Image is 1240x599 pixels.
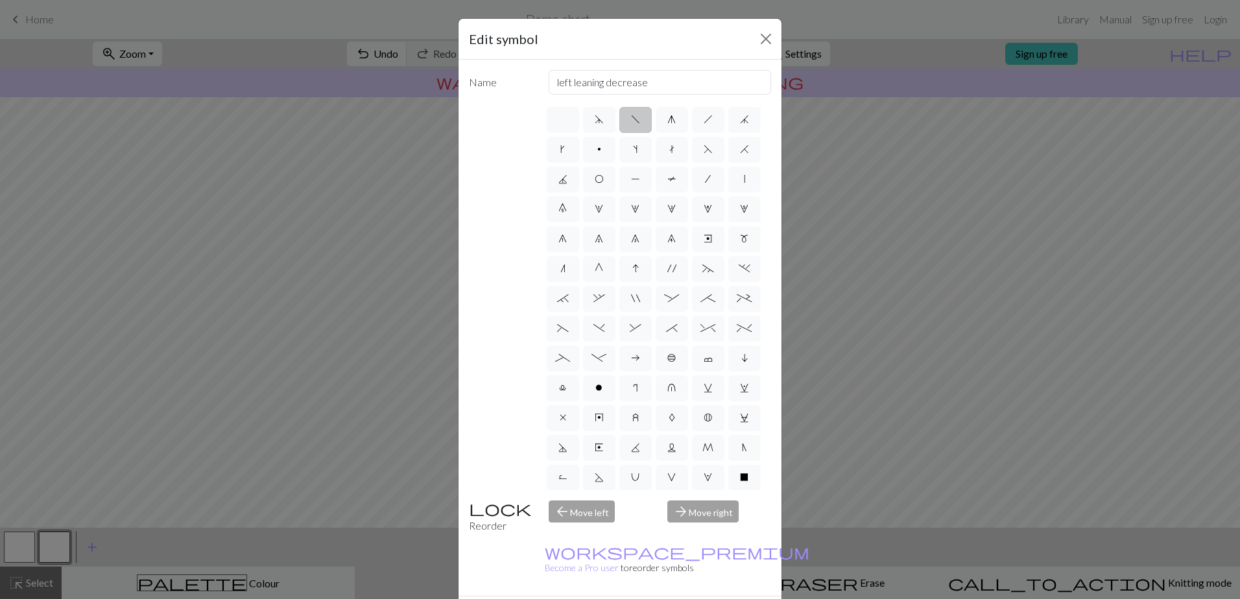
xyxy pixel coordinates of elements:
span: g [667,114,676,124]
span: p [597,144,601,154]
button: Close [756,29,776,49]
span: : [664,293,679,303]
span: L [667,442,676,452]
span: A [669,412,675,423]
span: T [667,174,676,184]
span: M [702,442,713,452]
span: ( [557,323,569,333]
span: v [704,382,713,393]
span: ` [557,293,569,303]
span: 8 [631,233,639,244]
span: / [705,174,711,184]
span: 1 [595,204,603,214]
span: 3 [667,204,676,214]
span: . [739,263,750,274]
a: Become a Pro user [545,546,809,573]
span: r [633,382,638,393]
span: z [632,412,639,423]
span: d [595,114,604,124]
span: R [558,472,567,482]
span: ^ [700,323,715,333]
span: D [558,442,567,452]
span: c [704,353,713,363]
span: 9 [667,233,676,244]
span: O [595,174,604,184]
span: n [560,263,566,274]
span: G [595,263,603,274]
span: - [591,353,606,363]
span: , [593,293,605,303]
span: V [667,472,676,482]
h5: Edit symbol [469,29,538,49]
span: " [631,293,640,303]
span: b [667,353,676,363]
span: a [631,353,640,363]
span: E [595,442,603,452]
span: h [704,114,713,124]
span: J [558,174,567,184]
span: N [742,442,747,452]
span: I [632,263,639,274]
span: l [559,382,566,393]
span: s [633,144,638,154]
span: 2 [631,204,639,214]
span: i [741,353,748,363]
span: B [704,412,712,423]
span: _ [555,353,570,363]
span: W [704,472,712,482]
span: K [631,442,640,452]
span: % [737,323,752,333]
span: P [631,174,640,184]
span: f [631,114,640,124]
span: e [704,233,712,244]
span: H [740,144,749,154]
span: + [737,293,752,303]
span: C [740,412,749,423]
small: to reorder symbols [545,546,809,573]
span: t [669,144,674,154]
span: j [740,114,749,124]
div: Reorder [461,500,541,534]
span: X [740,472,748,482]
span: & [630,323,641,333]
span: S [595,472,604,482]
label: Name [461,70,541,95]
span: y [595,412,604,423]
span: 6 [558,233,567,244]
span: w [740,382,749,393]
span: U [631,472,639,482]
span: ; [700,293,715,303]
span: 7 [595,233,603,244]
span: ' [667,263,676,274]
span: m [740,233,748,244]
span: o [595,382,602,393]
span: F [704,144,713,154]
span: 5 [740,204,748,214]
span: 0 [558,204,567,214]
span: | [744,174,745,184]
span: workspace_premium [545,543,809,561]
span: ) [593,323,605,333]
span: ~ [702,263,714,274]
span: u [667,382,676,393]
span: x [560,412,566,423]
span: 4 [704,204,712,214]
span: k [560,144,565,154]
